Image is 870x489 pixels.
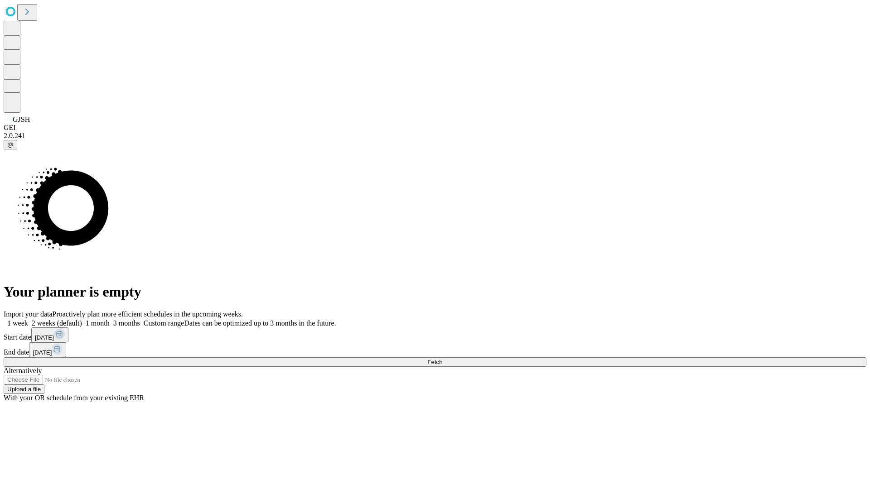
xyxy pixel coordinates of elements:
div: 2.0.241 [4,132,866,140]
span: 1 week [7,319,28,327]
span: [DATE] [33,349,52,356]
div: Start date [4,327,866,342]
span: [DATE] [35,334,54,341]
span: Import your data [4,310,53,318]
span: 1 month [86,319,110,327]
button: @ [4,140,17,149]
div: End date [4,342,866,357]
div: GEI [4,124,866,132]
span: 3 months [113,319,140,327]
button: Upload a file [4,384,44,394]
span: GJSH [13,115,30,123]
span: @ [7,141,14,148]
button: Fetch [4,357,866,367]
span: Fetch [427,359,442,365]
button: [DATE] [31,327,68,342]
span: 2 weeks (default) [32,319,82,327]
span: Proactively plan more efficient schedules in the upcoming weeks. [53,310,243,318]
h1: Your planner is empty [4,283,866,300]
span: Dates can be optimized up to 3 months in the future. [184,319,336,327]
span: Custom range [144,319,184,327]
span: With your OR schedule from your existing EHR [4,394,144,402]
span: Alternatively [4,367,42,374]
button: [DATE] [29,342,66,357]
